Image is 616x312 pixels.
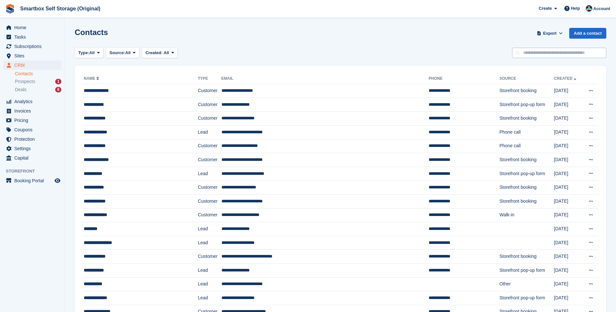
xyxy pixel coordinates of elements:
button: Type: All [75,48,103,58]
td: [DATE] [554,98,582,112]
div: 1 [55,79,61,84]
td: [DATE] [554,236,582,250]
a: menu [3,51,61,60]
td: Customer [198,98,221,112]
td: [DATE] [554,277,582,291]
a: Contacts [15,71,61,77]
a: menu [3,153,61,162]
td: [DATE] [554,167,582,181]
a: menu [3,144,61,153]
a: Deals 6 [15,86,61,93]
td: Customer [198,250,221,264]
span: Source: [109,50,125,56]
th: Email [221,74,429,84]
span: Subscriptions [14,42,53,51]
span: Created: [145,50,163,55]
td: [DATE] [554,181,582,195]
button: Created: All [142,48,178,58]
a: menu [3,97,61,106]
span: Deals [15,87,27,93]
span: Settings [14,144,53,153]
td: Customer [198,208,221,222]
a: menu [3,135,61,144]
td: Lead [198,263,221,277]
td: Phone call [499,125,554,139]
div: 6 [55,87,61,92]
button: Source: All [106,48,139,58]
td: Walk-in [499,208,554,222]
td: Storefront booking [499,250,554,264]
span: Tasks [14,32,53,42]
span: Sites [14,51,53,60]
td: Storefront pop-up form [499,291,554,305]
td: Storefront booking [499,112,554,126]
span: Prospects [15,78,35,85]
a: Preview store [54,177,61,185]
span: Booking Portal [14,176,53,185]
th: Phone [429,74,499,84]
a: menu [3,61,61,70]
img: Alex Selenitsas [586,5,592,12]
img: stora-icon-8386f47178a22dfd0bd8f6a31ec36ba5ce8667c1dd55bd0f319d3a0aa187defe.svg [5,4,15,14]
span: Coupons [14,125,53,134]
td: Lead [198,236,221,250]
a: menu [3,106,61,115]
a: menu [3,116,61,125]
td: Storefront pop-up form [499,167,554,181]
td: Storefront pop-up form [499,263,554,277]
th: Type [198,74,221,84]
span: Invoices [14,106,53,115]
td: Storefront pop-up form [499,98,554,112]
td: Lead [198,125,221,139]
span: All [164,50,169,55]
a: Name [84,76,100,81]
td: [DATE] [554,250,582,264]
td: Lead [198,291,221,305]
td: Customer [198,139,221,153]
a: menu [3,32,61,42]
td: Customer [198,112,221,126]
a: Smartbox Self Storage (Original) [18,3,103,14]
a: menu [3,176,61,185]
td: [DATE] [554,84,582,98]
span: Home [14,23,53,32]
td: Storefront booking [499,181,554,195]
td: Lead [198,277,221,291]
td: Customer [198,194,221,208]
td: Lead [198,222,221,236]
span: Create [539,5,552,12]
td: [DATE] [554,194,582,208]
h1: Contacts [75,28,108,37]
td: [DATE] [554,139,582,153]
span: All [89,50,95,56]
td: [DATE] [554,153,582,167]
span: Pricing [14,116,53,125]
td: [DATE] [554,222,582,236]
td: Other [499,277,554,291]
span: Analytics [14,97,53,106]
a: Created [554,76,578,81]
th: Source [499,74,554,84]
span: CRM [14,61,53,70]
td: Customer [198,84,221,98]
span: Storefront [6,168,65,174]
span: All [125,50,131,56]
td: Customer [198,153,221,167]
a: menu [3,42,61,51]
button: Export [535,28,564,39]
td: Storefront booking [499,153,554,167]
a: menu [3,125,61,134]
td: [DATE] [554,125,582,139]
td: Customer [198,181,221,195]
span: Export [543,30,557,37]
a: Add a contact [569,28,606,39]
td: [DATE] [554,263,582,277]
td: Storefront booking [499,194,554,208]
span: Capital [14,153,53,162]
span: Type: [78,50,89,56]
span: Protection [14,135,53,144]
td: [DATE] [554,291,582,305]
span: Help [571,5,580,12]
td: Phone call [499,139,554,153]
span: Account [593,6,610,12]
